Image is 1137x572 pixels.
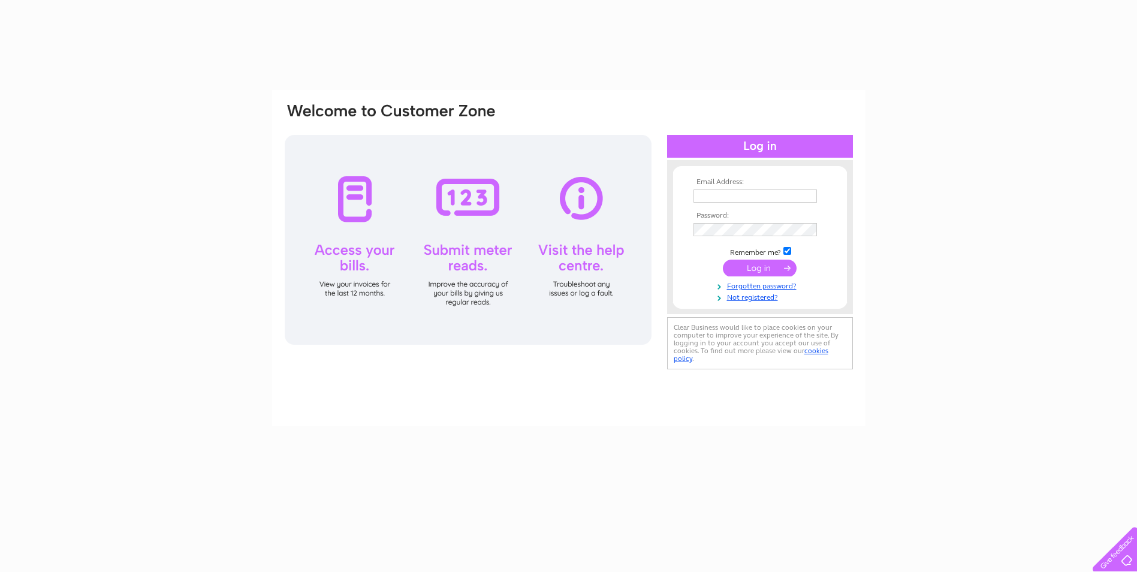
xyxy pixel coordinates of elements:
[674,347,828,363] a: cookies policy
[690,178,830,186] th: Email Address:
[667,317,853,369] div: Clear Business would like to place cookies on your computer to improve your experience of the sit...
[723,260,797,276] input: Submit
[690,212,830,220] th: Password:
[693,279,830,291] a: Forgotten password?
[690,245,830,257] td: Remember me?
[693,291,830,302] a: Not registered?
